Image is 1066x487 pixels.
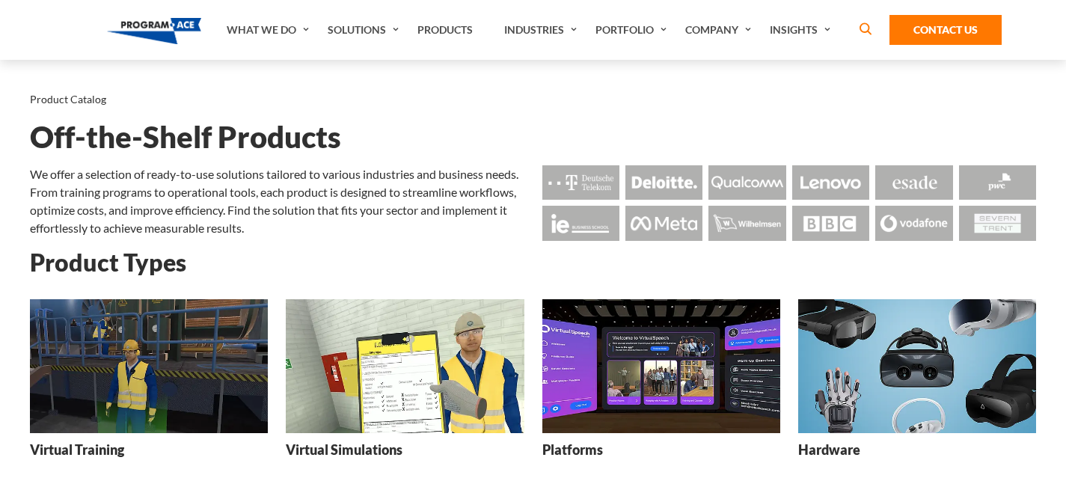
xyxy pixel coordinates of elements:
[792,165,869,200] img: Logo - Lenovo
[798,441,860,459] h3: Hardware
[30,183,524,237] p: From training programs to operational tools, each product is designed to streamline workflows, op...
[107,18,202,44] img: Program-Ace
[875,165,952,200] img: Logo - Esade
[30,165,524,183] p: We offer a selection of ready-to-use solutions tailored to various industries and business needs.
[625,165,702,200] img: Logo - Deloitte
[30,299,268,470] a: Virtual Training
[625,206,702,240] img: Logo - Meta
[542,206,619,240] img: Logo - Ie Business School
[30,249,1036,275] h2: Product Types
[286,441,402,459] h3: Virtual Simulations
[542,441,603,459] h3: Platforms
[798,299,1036,470] a: Hardware
[959,206,1036,240] img: Logo - Seven Trent
[30,90,106,109] li: Product Catalog
[286,299,524,433] img: Virtual Simulations
[30,441,124,459] h3: Virtual Training
[792,206,869,240] img: Logo - BBC
[875,206,952,240] img: Logo - Vodafone
[798,299,1036,433] img: Hardware
[30,90,1036,109] nav: breadcrumb
[30,299,268,433] img: Virtual Training
[286,299,524,470] a: Virtual Simulations
[959,165,1036,200] img: Logo - Pwc
[708,206,785,240] img: Logo - Wilhemsen
[889,15,1002,45] a: Contact Us
[30,124,1036,150] h1: Off-the-Shelf Products
[542,299,780,433] img: Platforms
[542,299,780,470] a: Platforms
[708,165,785,200] img: Logo - Qualcomm
[542,165,619,200] img: Logo - Deutsche Telekom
